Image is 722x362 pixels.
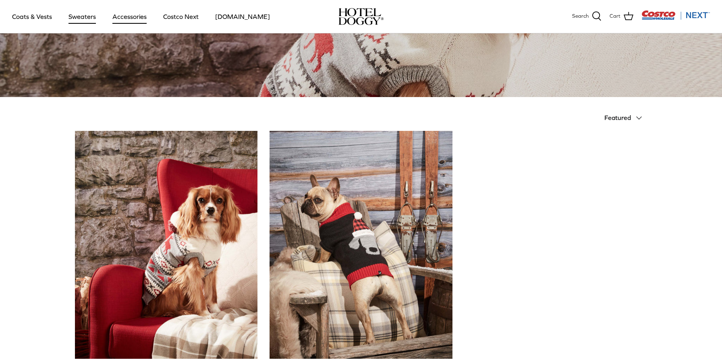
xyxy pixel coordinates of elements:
[156,3,206,30] a: Costco Next
[641,15,710,21] a: Visit Costco Next
[604,109,647,127] button: Featured
[270,131,452,359] a: Hotel Doggy Cable Knit Turtleneck Sweater
[641,10,710,20] img: Costco Next
[75,131,257,359] a: Hotel Doggy Fair Isle Sweater with Pompom
[572,11,602,22] a: Search
[572,12,589,21] span: Search
[338,8,384,25] a: hoteldoggy.com hoteldoggycom
[5,3,59,30] a: Coats & Vests
[610,11,633,22] a: Cart
[338,8,384,25] img: hoteldoggycom
[61,3,103,30] a: Sweaters
[208,3,277,30] a: [DOMAIN_NAME]
[105,3,154,30] a: Accessories
[610,12,620,21] span: Cart
[604,114,631,121] span: Featured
